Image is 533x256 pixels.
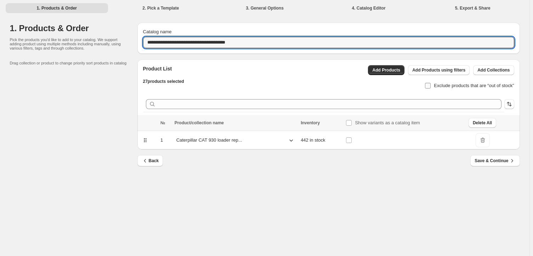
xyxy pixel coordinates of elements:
button: Save & Continue [470,155,520,166]
span: Back [142,157,159,164]
span: Product/collection name [175,120,224,125]
span: Delete All [473,120,492,126]
span: Add Products using filters [412,67,465,73]
h2: Product List [143,65,184,72]
button: Back [137,155,163,166]
p: Drag collection or product to change priority sort products in catalog [10,61,137,65]
span: Catalog name [143,29,172,34]
span: 1 [160,137,163,143]
button: Delete All [469,118,496,128]
p: Pick the products you'd like to add to your catalog. We support adding product using multiple met... [10,38,123,50]
h1: 1. Products & Order [10,23,137,34]
span: № [160,120,165,125]
span: 27 products selected [143,79,184,84]
button: Add Products [368,65,404,75]
p: Caterpillar CAT 930 loader rep... [176,137,242,144]
td: 442 in stock [299,131,344,150]
span: Save & Continue [475,157,515,164]
div: Inventory [301,120,341,126]
button: Add Products using filters [408,65,470,75]
button: Add Collections [473,65,514,75]
span: Add Collections [477,67,510,73]
span: Add Products [372,67,400,73]
span: Show variants as a catalog item [355,120,420,125]
span: Exclude products that are “out of stock” [434,83,514,88]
